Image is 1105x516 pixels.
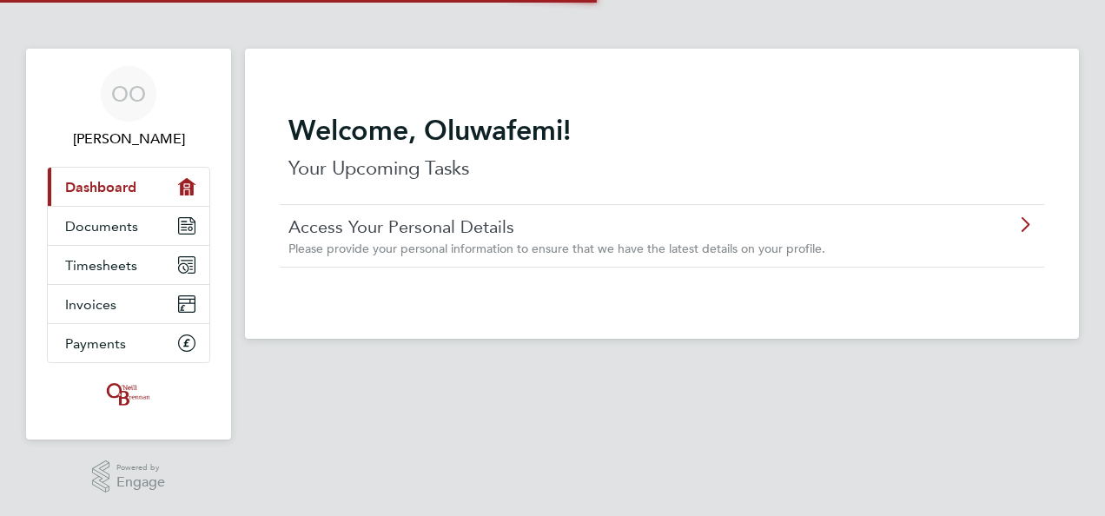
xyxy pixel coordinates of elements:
a: Documents [48,207,209,245]
span: Dashboard [65,179,136,195]
a: Payments [48,324,209,362]
span: Timesheets [65,257,137,274]
span: OO [111,83,146,105]
a: OO[PERSON_NAME] [47,66,210,149]
a: Dashboard [48,168,209,206]
a: Powered byEngage [92,460,166,493]
span: Powered by [116,460,165,475]
a: Go to home page [47,380,210,408]
a: Invoices [48,285,209,323]
a: Timesheets [48,246,209,284]
a: Access Your Personal Details [288,215,937,238]
img: oneillandbrennan-logo-retina.png [103,380,154,408]
span: Invoices [65,296,116,313]
p: Your Upcoming Tasks [288,155,1036,182]
h2: Welcome, Oluwafemi! [288,113,1036,148]
nav: Main navigation [26,49,231,440]
span: Documents [65,218,138,235]
span: Please provide your personal information to ensure that we have the latest details on your profile. [288,241,825,256]
span: Engage [116,475,165,490]
span: Payments [65,335,126,352]
span: Oluwafemi Oyetunji [47,129,210,149]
